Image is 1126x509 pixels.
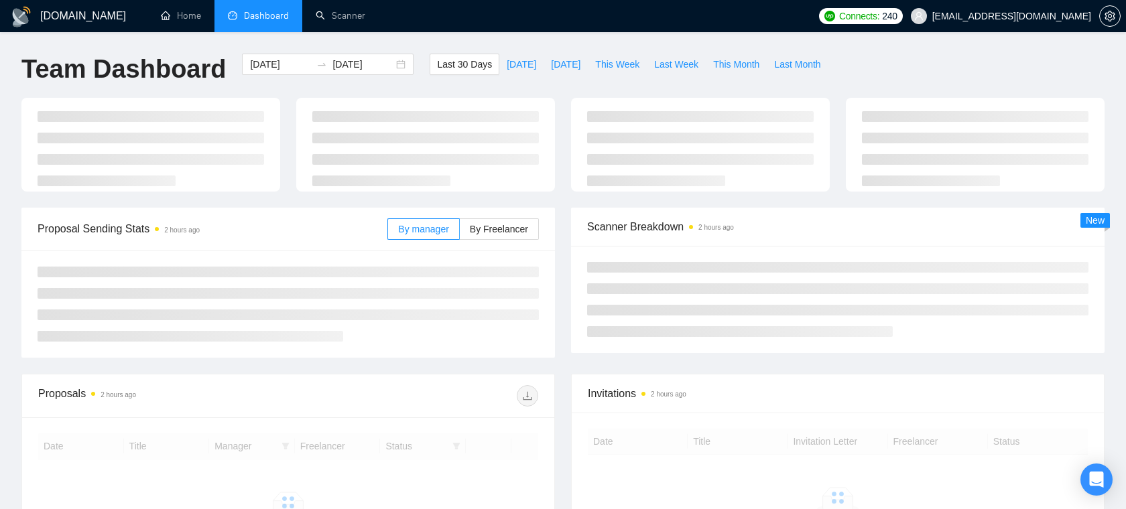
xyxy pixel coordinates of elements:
span: Last Month [774,57,820,72]
button: Last 30 Days [430,54,499,75]
span: 240 [882,9,897,23]
a: searchScanner [316,10,365,21]
span: swap-right [316,59,327,70]
span: Connects: [839,9,879,23]
div: Open Intercom Messenger [1080,463,1113,496]
span: This Month [713,57,759,72]
span: By manager [398,224,448,234]
span: New [1086,215,1105,226]
span: user [914,11,924,21]
time: 2 hours ago [651,390,686,398]
button: This Month [706,54,767,75]
button: Last Month [767,54,828,75]
button: [DATE] [544,54,588,75]
h1: Team Dashboard [21,54,226,85]
button: [DATE] [499,54,544,75]
button: This Week [588,54,647,75]
span: to [316,59,327,70]
span: Last Week [654,57,698,72]
span: Proposal Sending Stats [38,220,387,237]
span: dashboard [228,11,237,20]
input: End date [332,57,393,72]
button: setting [1099,5,1121,27]
img: upwork-logo.png [824,11,835,21]
button: Last Week [647,54,706,75]
span: [DATE] [551,57,580,72]
time: 2 hours ago [698,224,734,231]
time: 2 hours ago [101,391,136,398]
time: 2 hours ago [164,226,200,234]
span: Last 30 Days [437,57,492,72]
a: setting [1099,11,1121,21]
span: By Freelancer [470,224,528,234]
img: logo [11,6,32,27]
input: Start date [250,57,311,72]
span: Dashboard [244,10,289,21]
a: homeHome [161,10,201,21]
span: Invitations [588,385,1088,402]
span: [DATE] [507,57,536,72]
span: Scanner Breakdown [587,218,1088,235]
span: setting [1100,11,1120,21]
span: This Week [595,57,639,72]
div: Proposals [38,385,288,407]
